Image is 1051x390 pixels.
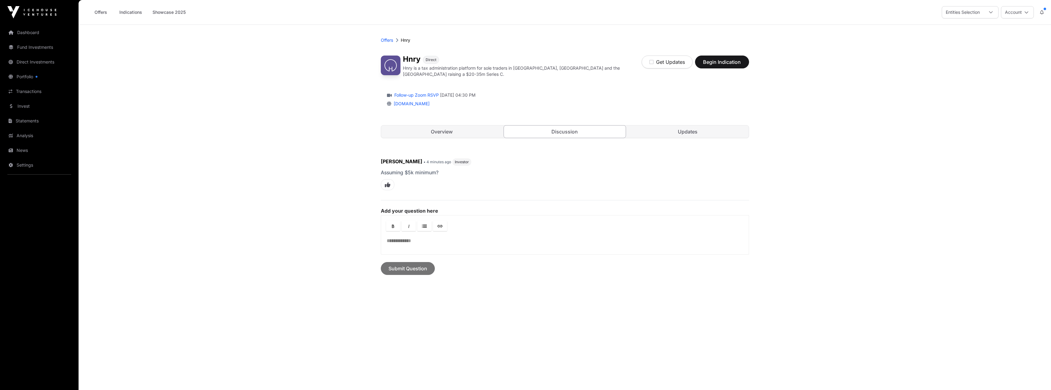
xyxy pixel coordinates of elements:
button: Begin Indication [695,56,749,68]
a: Indications [115,6,146,18]
a: Invest [5,99,74,113]
img: Icehouse Ventures Logo [7,6,56,18]
button: Account [1001,6,1034,18]
a: Settings [5,158,74,172]
p: Assuming $5k minimum? [381,168,749,177]
a: Updates [627,125,749,138]
a: [DOMAIN_NAME] [391,101,430,106]
a: Offers [88,6,113,18]
a: Follow-up Zoom RSVP [393,92,439,98]
h1: Hnry [403,56,420,64]
span: [DATE] 04:30 PM [440,92,476,98]
a: Dashboard [5,26,74,39]
p: Hnry is a tax administration platform for sole traders in [GEOGRAPHIC_DATA], [GEOGRAPHIC_DATA] an... [403,65,642,77]
label: Add your question here [381,208,749,214]
a: Italic [402,221,416,231]
span: Direct [426,57,436,62]
a: Statements [5,114,74,128]
a: Bold [386,221,400,231]
span: • 4 minutes ago [423,160,451,164]
span: [PERSON_NAME] [381,158,422,164]
a: Portfolio [5,70,74,83]
a: Begin Indication [695,62,749,68]
a: Discussion [504,125,626,138]
button: Get Updates [642,56,693,68]
img: Hnry [381,56,400,75]
a: Offers [381,37,393,43]
a: Direct Investments [5,55,74,69]
a: Analysis [5,129,74,142]
a: Showcase 2025 [149,6,190,18]
a: Overview [381,125,503,138]
nav: Tabs [381,125,749,138]
p: Hnry [401,37,410,43]
a: Lists [417,221,431,231]
span: Investor [455,160,469,164]
iframe: Chat Widget [1020,361,1051,390]
a: Transactions [5,85,74,98]
span: Begin Indication [703,58,741,66]
a: Fund Investments [5,41,74,54]
span: Like this comment [381,179,394,190]
div: Entities Selection [942,6,983,18]
a: Link [433,221,447,231]
a: News [5,144,74,157]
